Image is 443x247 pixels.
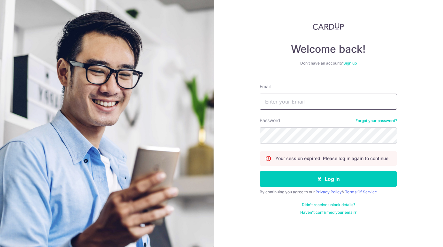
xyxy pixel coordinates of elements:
[313,22,344,30] img: CardUp Logo
[345,189,377,194] a: Terms Of Service
[316,189,342,194] a: Privacy Policy
[300,210,356,215] a: Haven't confirmed your email?
[260,189,397,195] div: By continuing you agree to our &
[260,117,280,124] label: Password
[260,171,397,187] button: Log in
[355,118,397,123] a: Forgot your password?
[260,61,397,66] div: Don’t have an account?
[260,94,397,110] input: Enter your Email
[302,202,355,207] a: Didn't receive unlock details?
[260,43,397,56] h4: Welcome back!
[275,155,390,162] p: Your session expired. Please log in again to continue.
[260,83,271,90] label: Email
[343,61,357,66] a: Sign up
